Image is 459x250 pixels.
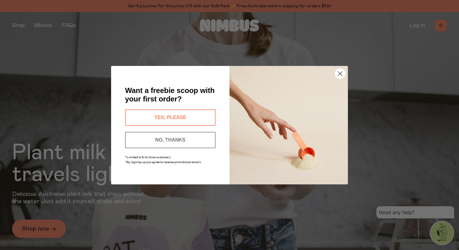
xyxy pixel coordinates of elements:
[229,66,348,184] img: c0d45117-8e62-4a02-9742-374a5db49d45.jpeg
[335,68,345,79] button: Close dialog
[125,161,201,164] span: *By signing up you agree to receive promotional emails
[125,86,215,103] span: Want a freebie scoop with your first order?
[125,156,171,159] span: *Limited to first-time customers
[125,109,216,126] button: YES, PLEASE
[125,132,216,148] button: NO, THANKS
